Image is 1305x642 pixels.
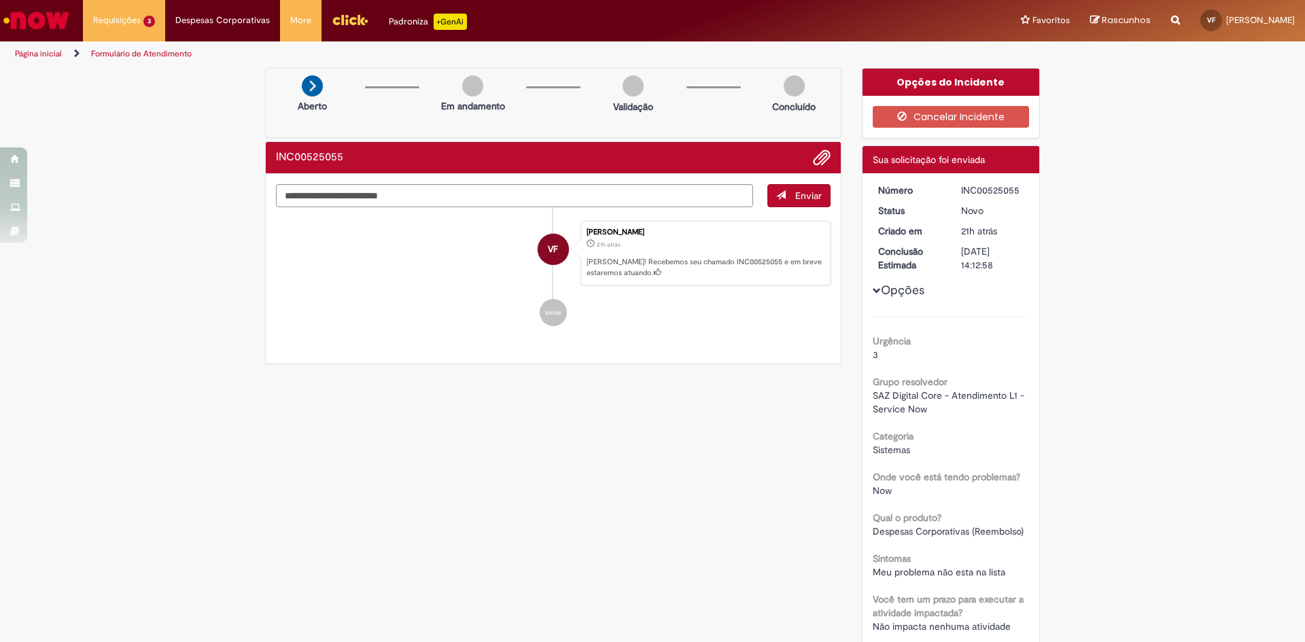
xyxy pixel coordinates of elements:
img: arrow-next.png [302,75,323,96]
b: Urgência [873,335,911,347]
img: ServiceNow [1,7,71,34]
p: Em andamento [441,99,505,113]
div: [PERSON_NAME] [587,228,823,236]
dt: Número [868,183,952,197]
a: Rascunhos [1090,14,1151,27]
span: Sistemas [873,444,910,456]
div: Opções do Incidente [863,69,1040,96]
ul: Histórico de tíquete [276,207,831,340]
span: Now [873,484,892,497]
div: Novo [961,204,1024,217]
button: Cancelar Incidente [873,106,1030,128]
time: 29/09/2025 13:12:58 [597,240,621,249]
span: Favoritos [1032,14,1070,27]
span: Despesas Corporativas [175,14,270,27]
p: +GenAi [434,14,467,30]
span: Sua solicitação foi enviada [873,154,985,166]
span: [PERSON_NAME] [1226,14,1295,26]
div: Viviana Karin Gonzalez Fernandez [538,234,569,265]
img: img-circle-grey.png [462,75,483,96]
span: Requisições [93,14,141,27]
p: [PERSON_NAME]! Recebemos seu chamado INC00525055 e em breve estaremos atuando. [587,257,823,278]
div: [DATE] 14:12:58 [961,245,1024,272]
div: INC00525055 [961,183,1024,197]
span: 21h atrás [597,240,621,249]
b: Sintomas [873,552,911,565]
time: 29/09/2025 13:12:58 [961,225,997,237]
span: SAZ Digital Core - Atendimento L1 - Service Now [873,389,1027,415]
div: 29/09/2025 13:12:58 [961,224,1024,238]
p: Aberto [298,99,327,113]
div: Padroniza [389,14,467,30]
span: VF [1207,16,1215,24]
span: 21h atrás [961,225,997,237]
b: Onde você está tendo problemas? [873,471,1020,483]
dt: Conclusão Estimada [868,245,952,272]
a: Página inicial [15,48,62,59]
span: More [290,14,311,27]
span: 3 [873,349,878,361]
span: VF [548,233,558,266]
dt: Criado em [868,224,952,238]
b: Você tem um prazo para executar a atividade impactada? [873,593,1024,619]
b: Grupo resolvedor [873,376,947,388]
ul: Trilhas de página [10,41,860,67]
textarea: Digite sua mensagem aqui... [276,184,753,207]
span: Despesas Corporativas (Reembolso) [873,525,1024,537]
dt: Status [868,204,952,217]
a: Formulário de Atendimento [91,48,192,59]
span: Rascunhos [1102,14,1151,26]
button: Enviar [767,184,831,207]
h2: INC00525055 Histórico de tíquete [276,151,343,164]
b: Categoria [873,430,913,442]
li: Viviana Karin Gonzalez Fernandez [276,221,831,286]
img: click_logo_yellow_360x200.png [332,10,368,30]
span: Meu problema não esta na lista [873,566,1005,578]
span: Não impacta nenhuma atividade [873,620,1011,632]
span: Enviar [795,190,822,202]
p: Validação [613,100,653,113]
b: Qual o produto? [873,512,941,524]
img: img-circle-grey.png [784,75,805,96]
img: img-circle-grey.png [623,75,644,96]
p: Concluído [772,100,816,113]
button: Adicionar anexos [813,149,831,166]
span: 3 [143,16,155,27]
